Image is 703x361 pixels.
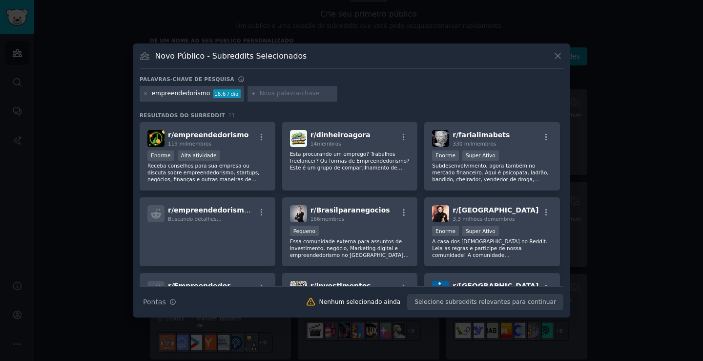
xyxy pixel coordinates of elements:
font: [GEOGRAPHIC_DATA] [458,282,538,290]
font: 330 mil [453,141,472,147]
font: Brasilparanegocios [316,206,390,214]
font: membros [317,141,341,147]
font: A casa dos [DEMOGRAPHIC_DATA] no Reddit. Leia as regras e participe de nossa comunidade! A comuni... [432,238,550,292]
font: r/ [168,131,174,139]
font: r/ [310,282,316,290]
font: Super Ativo [466,228,496,234]
img: farialimabets [432,130,449,147]
font: 166 [310,216,320,222]
font: r/ [168,206,174,214]
font: [GEOGRAPHIC_DATA] [458,206,538,214]
font: r/ [453,282,458,290]
font: r/ [310,206,316,214]
font: r/ [168,282,174,290]
img: investimentos [290,281,307,298]
font: Subdesenvolvimento, agora também no mercado financeiro. Aqui é psicopata, ladrão, bandido, cheira... [432,163,548,230]
font: Enorme [435,228,455,234]
font: membros [320,216,345,222]
font: 119 mil [168,141,187,147]
font: dinheiroagora [316,131,371,139]
font: investimentos [316,282,371,290]
font: Pequeno [293,228,315,234]
font: Novo Público - Subreddits Selecionados [155,51,307,61]
img: empreendedorismo [147,130,165,147]
font: Essa comunidade externa para assuntos de investimento, negócio, Marketing digital e empreendedori... [290,238,409,265]
font: Alta atividade [181,152,217,158]
font: r/ [453,131,458,139]
img: Portugal [432,281,449,298]
font: 11 [228,112,235,118]
input: Nova palavra-chave [260,89,334,98]
font: Empreendedor [174,282,230,290]
font: 3,3 milhões de [453,216,491,222]
font: membros [187,141,211,147]
font: Super Ativo [466,152,496,158]
font: Pontas [143,298,166,306]
font: membros [491,216,515,222]
img: Brasilparanegocios [290,205,307,222]
img: Brasil [432,205,449,222]
font: Receba conselhos para sua empresa ou discuta sobre empreendedorismo, startups, negócios, finanças... [147,163,266,216]
font: empreendedorismo [152,90,210,97]
img: dinheiroagora [290,130,307,147]
font: Enorme [151,152,171,158]
font: farialimabets [458,131,510,139]
font: Resultados do Subreddit [140,112,225,118]
font: r/ [453,206,458,214]
font: empreendedorismo100k [174,206,268,214]
font: Esta procurando um emprego? Trabalhos freelancer? Ou formas de Empreendedorismo? Este é um grupo ... [290,151,410,205]
font: r/ [310,131,316,139]
font: empreendedorismo [174,131,248,139]
font: Nenhum selecionado ainda [319,298,401,305]
font: Palavras-chave de pesquisa [140,76,234,82]
button: Pontas [140,294,180,311]
font: 14 [310,141,317,147]
font: Enorme [435,152,455,158]
font: Buscando detalhes... [168,216,222,222]
font: membros [472,141,496,147]
font: 16,6 / dia [214,91,239,97]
